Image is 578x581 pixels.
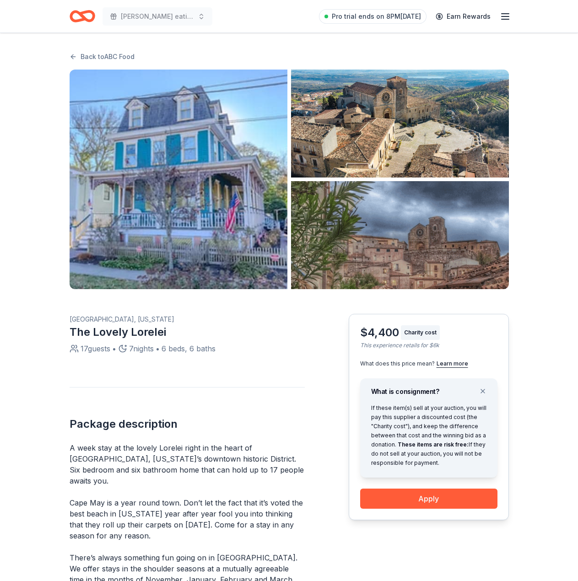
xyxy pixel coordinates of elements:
div: [GEOGRAPHIC_DATA], [US_STATE] [70,314,305,325]
span: What is consignment? [371,387,439,395]
div: • [112,343,116,354]
a: Earn Rewards [430,8,496,25]
div: What does this price mean? [360,360,497,367]
div: 17 guests [81,343,110,354]
p: A week stay at the lovely Lorelei right in the heart of [GEOGRAPHIC_DATA], [US_STATE]’s downtown ... [70,442,305,486]
h2: Package description [70,417,305,431]
span: [PERSON_NAME] eating contest 2 [121,11,194,22]
div: This experience retails for $6k [360,342,497,349]
button: Listing photoListing photoListing photo [70,70,509,289]
div: 6 beds, 6 baths [162,343,216,354]
img: Listing photo [291,70,509,178]
div: • [156,343,160,354]
p: Cape May is a year round town. Don’t let the fact that it’s voted the best beach in [US_STATE] ye... [70,497,305,541]
button: Apply [360,489,497,509]
div: The Lovely Lorelei [70,325,305,339]
img: Listing photo [291,181,509,289]
a: Back toABC Food [70,51,135,62]
div: $4,400 [360,325,399,340]
button: Learn more [437,360,468,367]
a: Pro trial ends on 8PM[DATE] [319,9,427,24]
span: If these item(s) sell at your auction, you will pay this supplier a discounted cost (the "Charity... [371,404,486,466]
span: These items are risk free: [398,441,469,448]
span: Pro trial ends on 8PM[DATE] [332,11,421,22]
a: Home [70,5,95,27]
img: Listing photo [70,70,287,289]
div: Charity cost [401,325,440,340]
div: 7 nights [129,343,154,354]
button: [PERSON_NAME] eating contest 2 [103,7,212,26]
